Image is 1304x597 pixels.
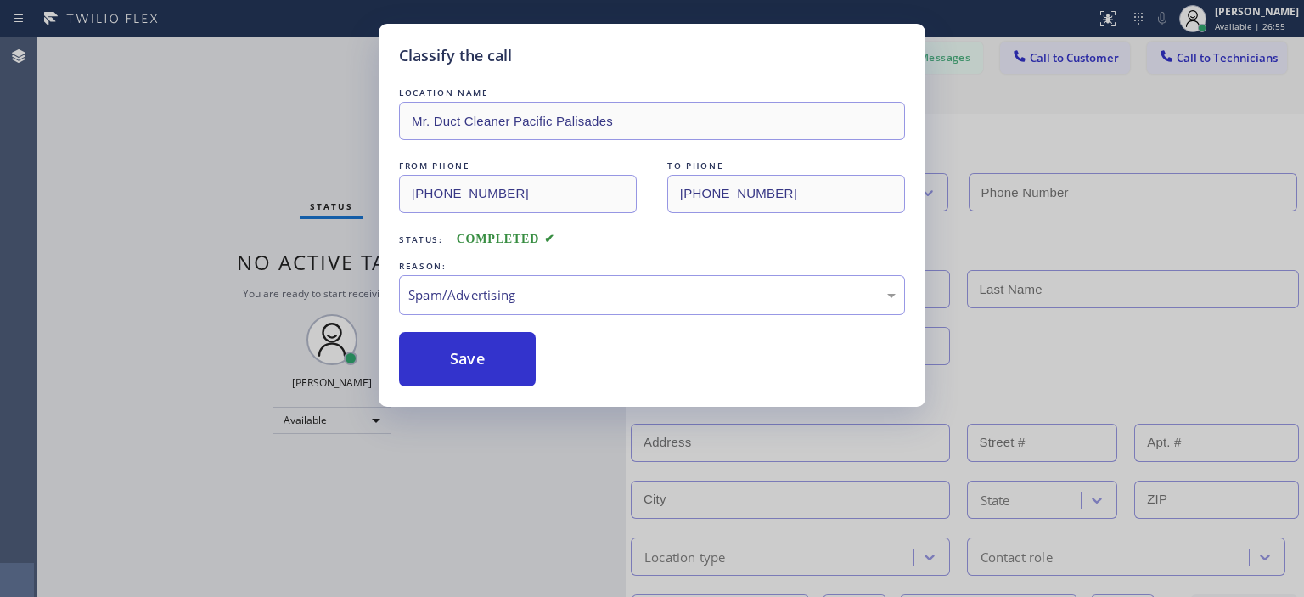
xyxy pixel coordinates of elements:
span: Status: [399,234,443,245]
div: LOCATION NAME [399,84,905,102]
h5: Classify the call [399,44,512,67]
div: Spam/Advertising [408,285,896,305]
div: FROM PHONE [399,157,637,175]
div: REASON: [399,257,905,275]
span: COMPLETED [457,233,555,245]
div: TO PHONE [667,157,905,175]
input: From phone [399,175,637,213]
button: Save [399,332,536,386]
input: To phone [667,175,905,213]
